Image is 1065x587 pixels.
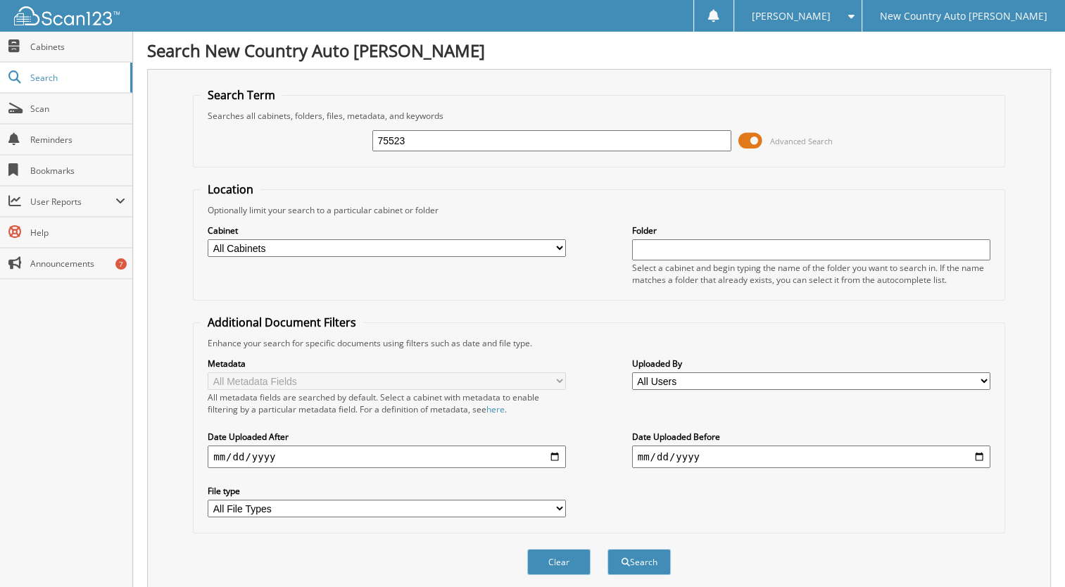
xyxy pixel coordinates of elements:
div: Optionally limit your search to a particular cabinet or folder [201,204,997,216]
label: Metadata [208,358,566,370]
input: end [632,446,990,468]
span: Scan [30,103,125,115]
span: Reminders [30,134,125,146]
input: start [208,446,566,468]
label: Folder [632,225,990,236]
span: [PERSON_NAME] [752,12,831,20]
img: scan123-logo-white.svg [14,6,120,25]
button: Clear [527,549,591,575]
label: Cabinet [208,225,566,236]
legend: Location [201,182,260,197]
span: Announcements [30,258,125,270]
button: Search [607,549,671,575]
span: New Country Auto [PERSON_NAME] [880,12,1047,20]
label: Date Uploaded Before [632,431,990,443]
span: Search [30,72,123,84]
span: Advanced Search [770,136,833,146]
div: Select a cabinet and begin typing the name of the folder you want to search in. If the name match... [632,262,990,286]
div: Enhance your search for specific documents using filters such as date and file type. [201,337,997,349]
legend: Search Term [201,87,282,103]
div: 7 [115,258,127,270]
legend: Additional Document Filters [201,315,363,330]
div: All metadata fields are searched by default. Select a cabinet with metadata to enable filtering b... [208,391,566,415]
label: Uploaded By [632,358,990,370]
a: here [486,403,505,415]
span: Cabinets [30,41,125,53]
span: User Reports [30,196,115,208]
label: File type [208,485,566,497]
iframe: Chat Widget [995,519,1065,587]
div: Searches all cabinets, folders, files, metadata, and keywords [201,110,997,122]
span: Help [30,227,125,239]
span: Bookmarks [30,165,125,177]
h1: Search New Country Auto [PERSON_NAME] [147,39,1051,62]
label: Date Uploaded After [208,431,566,443]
